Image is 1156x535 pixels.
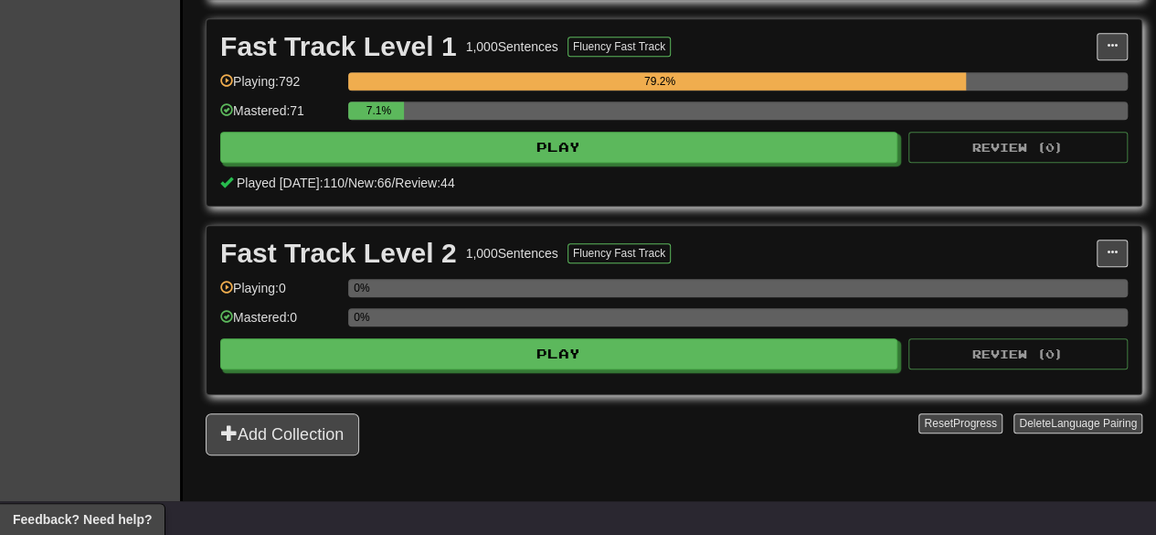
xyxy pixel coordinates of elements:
span: Language Pairing [1051,417,1137,430]
div: 79.2% [354,72,965,91]
div: 7.1% [354,102,403,120]
div: Fast Track Level 2 [220,240,457,267]
div: Playing: 792 [220,72,339,102]
button: Add Collection [206,413,359,455]
button: Fluency Fast Track [567,243,671,263]
button: ResetProgress [918,413,1002,433]
div: 1,000 Sentences [466,37,558,56]
button: DeleteLanguage Pairing [1013,413,1142,433]
button: Fluency Fast Track [567,37,671,57]
div: Mastered: 71 [220,102,339,132]
div: Playing: 0 [220,279,339,309]
div: 1,000 Sentences [466,244,558,262]
button: Play [220,338,897,369]
span: Open feedback widget [13,510,152,529]
span: / [345,176,348,190]
button: Review (0) [908,132,1128,163]
div: Mastered: 0 [220,308,339,338]
span: Review: 44 [395,176,454,190]
span: / [391,176,395,190]
span: Progress [953,417,997,430]
div: Fast Track Level 1 [220,33,457,60]
button: Play [220,132,897,163]
span: Played [DATE]: 110 [237,176,345,190]
span: New: 66 [348,176,391,190]
button: Review (0) [908,338,1128,369]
